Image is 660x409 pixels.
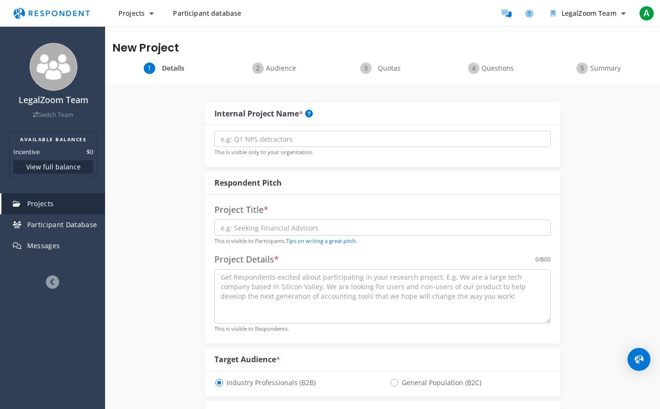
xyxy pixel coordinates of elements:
dt: Incentive [13,147,40,157]
a: Tips on writing a great pitch. [286,237,357,244]
a: Participant database [165,5,249,22]
input: e.g: Seeking Financial Advisors [214,220,551,236]
div: Quotas [329,63,436,74]
span: Summary [590,63,621,73]
span: Details [157,63,189,73]
span: Messages [27,241,60,250]
div: Target Audience [214,354,280,365]
section: Balance summary [9,131,97,178]
button: A [637,5,656,22]
div: /800 [535,255,551,264]
div: Internal Project Name [214,108,313,119]
small: This is visible only to your organization. [214,148,314,156]
dd: $0 [86,147,93,157]
span: Projects [118,9,145,18]
div: Open Intercom Messenger [628,348,650,371]
span: General Population (B2C) [390,377,481,388]
button: Projects [111,5,161,22]
small: This is visible to Respondents. [214,325,289,332]
a: Help and support [520,4,539,23]
button: LegalZoom Team [543,5,633,22]
div: Questions [436,63,544,74]
span: Participant database [173,9,241,18]
a: Switch Team [33,111,74,119]
h4: LegalZoom Team [6,95,100,105]
h2: AVAILABLE BALANCES [13,136,93,143]
span: A [639,6,654,21]
a: Message participants [497,4,516,23]
button: View full balance [13,160,93,174]
span: Projects [27,199,54,208]
small: This is visible to Participants. [214,237,357,244]
img: team_avatar_256.png [30,43,77,91]
h1: New Project [112,42,653,55]
h4: Project Title [214,205,551,215]
input: e.g: Q1 NPS detractors [214,131,551,147]
div: 0 [535,255,539,264]
span: Participant Database [27,220,97,229]
img: respondent-logo.png [8,4,96,22]
span: Questions [481,63,513,73]
div: Audience [220,63,328,74]
div: Summary [545,63,653,74]
span: Quotas [373,63,405,73]
div: Details [112,63,220,74]
span: LegalZoom Team [562,9,617,18]
h4: Project Details [214,255,279,264]
div: Respondent Pitch [214,178,282,189]
span: Industry Professionals (B2B) [214,377,316,388]
span: Audience [266,63,297,73]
